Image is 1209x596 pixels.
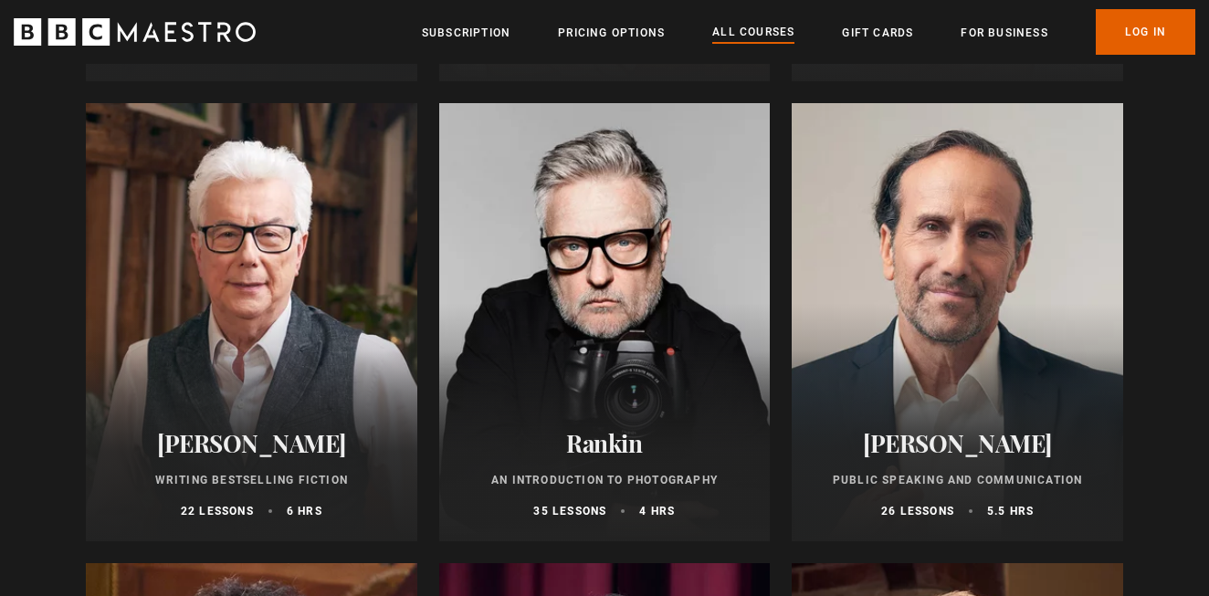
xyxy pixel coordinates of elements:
h2: Rankin [461,429,749,457]
a: [PERSON_NAME] Writing Bestselling Fiction 22 lessons 6 hrs [86,103,417,541]
p: 4 hrs [639,503,675,519]
h2: [PERSON_NAME] [814,429,1101,457]
svg: BBC Maestro [14,18,256,46]
a: Pricing Options [558,24,665,42]
p: 26 lessons [881,503,954,519]
a: Log In [1096,9,1195,55]
p: Public Speaking and Communication [814,472,1101,488]
a: [PERSON_NAME] Public Speaking and Communication 26 lessons 5.5 hrs [792,103,1123,541]
p: Writing Bestselling Fiction [108,472,395,488]
nav: Primary [422,9,1195,55]
p: 6 hrs [287,503,322,519]
p: 5.5 hrs [987,503,1034,519]
a: Rankin An Introduction to Photography 35 lessons 4 hrs [439,103,771,541]
a: Subscription [422,24,510,42]
a: All Courses [712,23,794,43]
p: 35 lessons [533,503,606,519]
h2: [PERSON_NAME] [108,429,395,457]
p: 22 lessons [181,503,254,519]
a: For business [961,24,1047,42]
p: An Introduction to Photography [461,472,749,488]
a: Gift Cards [842,24,913,42]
